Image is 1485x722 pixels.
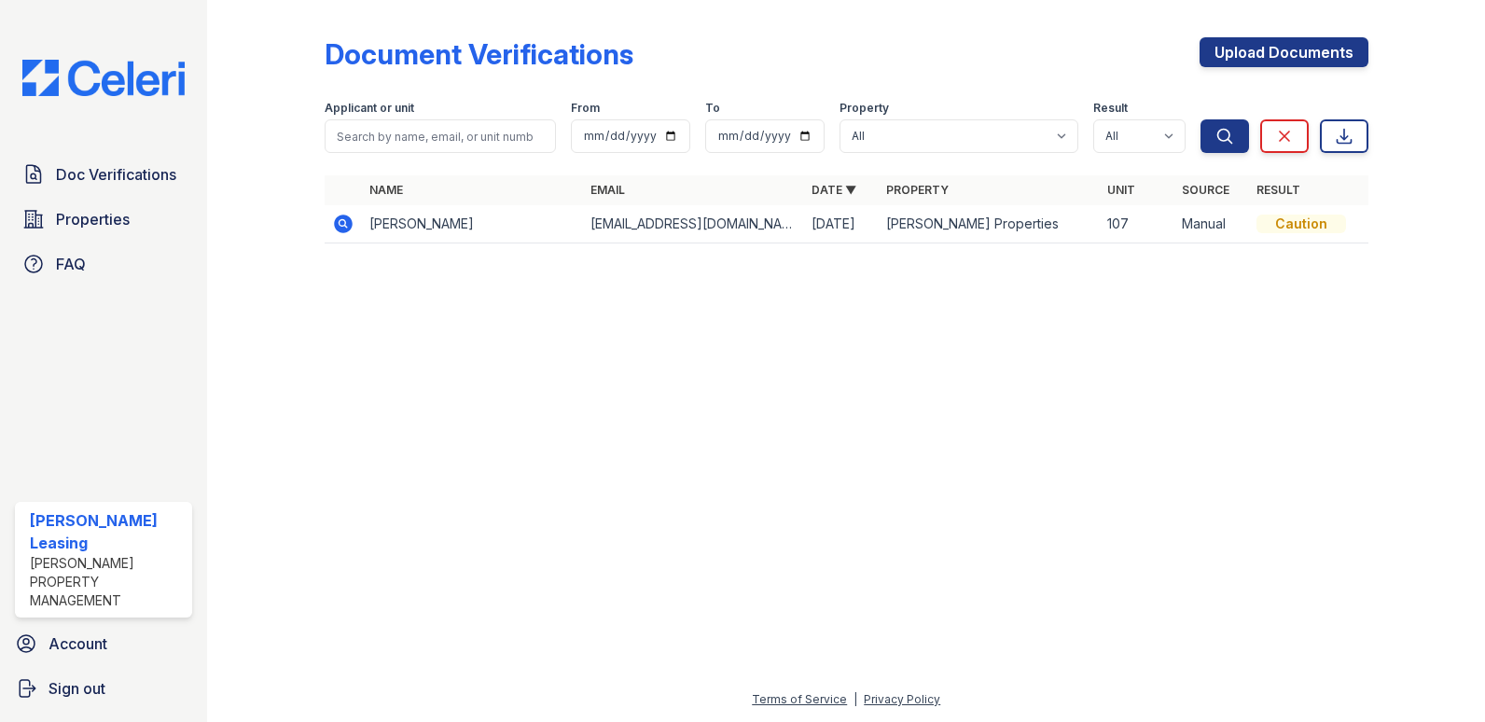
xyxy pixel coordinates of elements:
[15,201,192,238] a: Properties
[325,101,414,116] label: Applicant or unit
[1200,37,1368,67] a: Upload Documents
[7,670,200,707] a: Sign out
[56,253,86,275] span: FAQ
[804,205,879,243] td: [DATE]
[362,205,583,243] td: [PERSON_NAME]
[49,677,105,700] span: Sign out
[879,205,1100,243] td: [PERSON_NAME] Properties
[583,205,804,243] td: [EMAIL_ADDRESS][DOMAIN_NAME]
[15,156,192,193] a: Doc Verifications
[7,625,200,662] a: Account
[325,37,633,71] div: Document Verifications
[886,183,949,197] a: Property
[49,632,107,655] span: Account
[1182,183,1229,197] a: Source
[30,554,185,610] div: [PERSON_NAME] Property Management
[1256,215,1346,233] div: Caution
[705,101,720,116] label: To
[56,208,130,230] span: Properties
[840,101,889,116] label: Property
[590,183,625,197] a: Email
[30,509,185,554] div: [PERSON_NAME] Leasing
[1107,183,1135,197] a: Unit
[325,119,556,153] input: Search by name, email, or unit number
[812,183,856,197] a: Date ▼
[369,183,403,197] a: Name
[56,163,176,186] span: Doc Verifications
[1093,101,1128,116] label: Result
[571,101,600,116] label: From
[1256,183,1300,197] a: Result
[15,245,192,283] a: FAQ
[7,60,200,96] img: CE_Logo_Blue-a8612792a0a2168367f1c8372b55b34899dd931a85d93a1a3d3e32e68fde9ad4.png
[1174,205,1249,243] td: Manual
[864,692,940,706] a: Privacy Policy
[1100,205,1174,243] td: 107
[854,692,857,706] div: |
[752,692,847,706] a: Terms of Service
